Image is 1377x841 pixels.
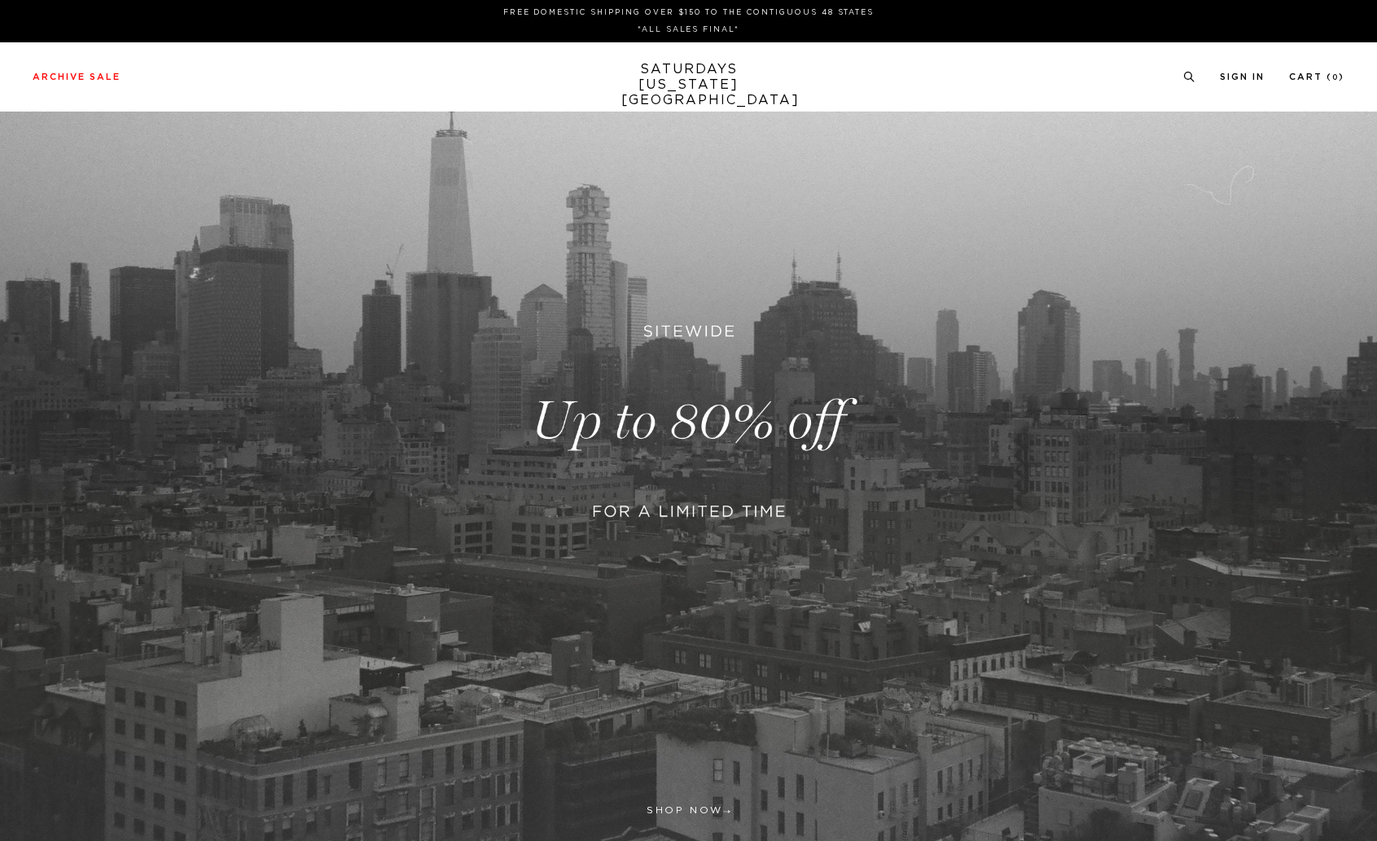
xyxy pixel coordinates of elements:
[39,24,1338,36] p: *ALL SALES FINAL*
[1220,72,1265,81] a: Sign In
[33,72,121,81] a: Archive Sale
[621,62,756,108] a: SATURDAYS[US_STATE][GEOGRAPHIC_DATA]
[1289,72,1344,81] a: Cart (0)
[1332,74,1339,81] small: 0
[39,7,1338,19] p: FREE DOMESTIC SHIPPING OVER $150 TO THE CONTIGUOUS 48 STATES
